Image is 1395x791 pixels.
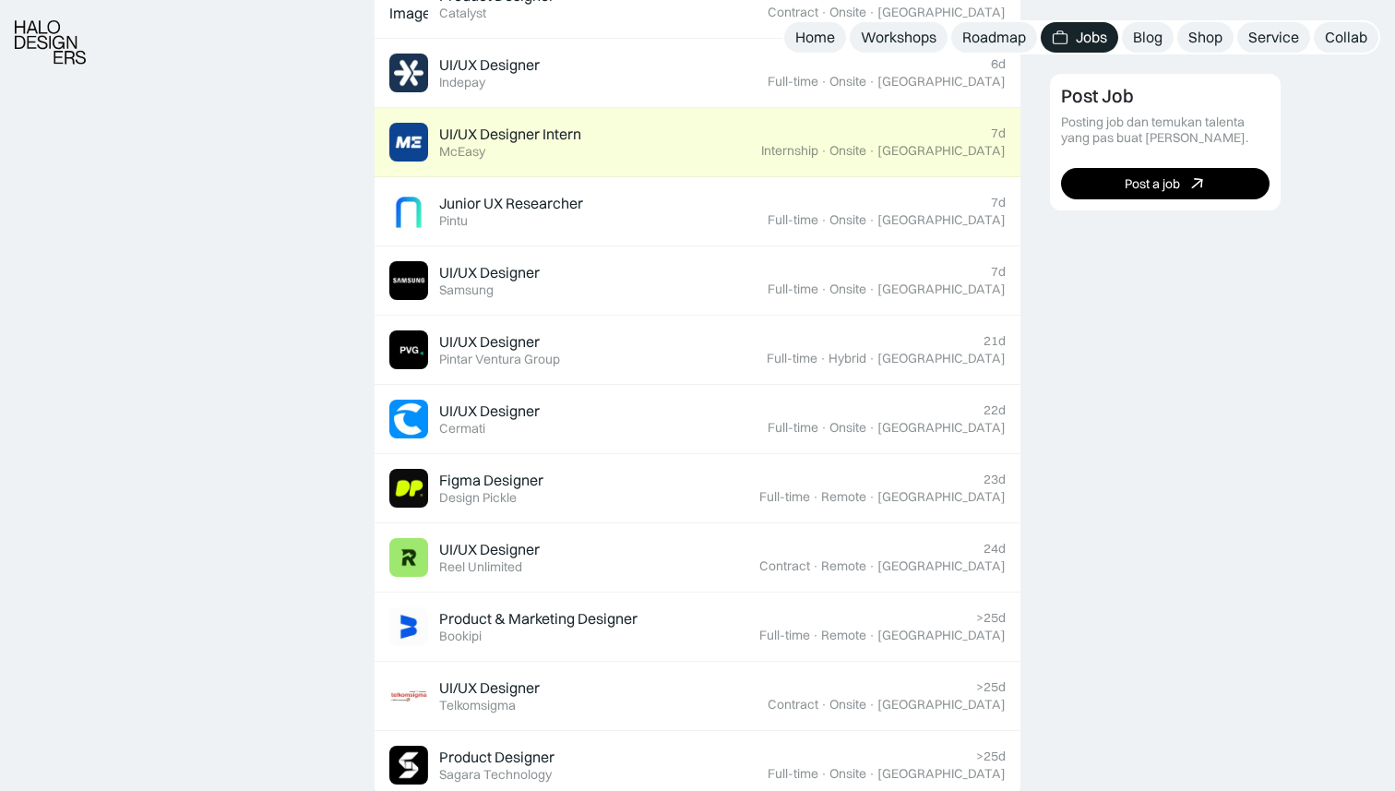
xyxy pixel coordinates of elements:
[820,420,828,436] div: ·
[761,143,818,159] div: Internship
[389,330,428,369] img: Job Image
[389,261,428,300] img: Job Image
[439,471,543,490] div: Figma Designer
[759,489,810,505] div: Full-time
[759,628,810,643] div: Full-time
[1177,22,1234,53] a: Shop
[1061,114,1270,146] div: Posting job dan temukan talenta yang pas buat [PERSON_NAME].
[1248,28,1299,47] div: Service
[1061,85,1134,107] div: Post Job
[820,282,828,297] div: ·
[439,6,486,21] div: Catalyst
[812,489,819,505] div: ·
[829,282,866,297] div: Onsite
[439,559,522,575] div: Reel Unlimited
[1314,22,1378,53] a: Collab
[976,749,1006,764] div: >25d
[829,766,866,782] div: Onsite
[877,143,1006,159] div: [GEOGRAPHIC_DATA]
[984,333,1006,349] div: 21d
[1076,28,1107,47] div: Jobs
[861,28,936,47] div: Workshops
[375,39,1020,108] a: Job ImageUI/UX DesignerIndepay6dFull-time·Onsite·[GEOGRAPHIC_DATA]
[389,746,428,785] img: Job Image
[439,540,540,559] div: UI/UX Designer
[877,212,1006,228] div: [GEOGRAPHIC_DATA]
[768,74,818,90] div: Full-time
[991,195,1006,210] div: 7d
[439,609,638,629] div: Product & Marketing Designer
[389,400,428,438] img: Job Image
[768,5,818,20] div: Contract
[984,402,1006,418] div: 22d
[820,212,828,228] div: ·
[821,558,866,574] div: Remote
[389,607,428,646] img: Job Image
[1133,28,1162,47] div: Blog
[439,55,540,75] div: UI/UX Designer
[868,143,876,159] div: ·
[868,766,876,782] div: ·
[1122,22,1174,53] a: Blog
[768,212,818,228] div: Full-time
[877,74,1006,90] div: [GEOGRAPHIC_DATA]
[877,351,1006,366] div: [GEOGRAPHIC_DATA]
[820,766,828,782] div: ·
[439,144,485,160] div: McEasy
[820,697,828,713] div: ·
[439,332,540,352] div: UI/UX Designer
[991,264,1006,280] div: 7d
[991,126,1006,141] div: 7d
[829,697,866,713] div: Onsite
[389,123,428,162] img: Job Image
[850,22,948,53] a: Workshops
[877,489,1006,505] div: [GEOGRAPHIC_DATA]
[821,489,866,505] div: Remote
[768,766,818,782] div: Full-time
[768,420,818,436] div: Full-time
[951,22,1037,53] a: Roadmap
[829,212,866,228] div: Onsite
[1325,28,1367,47] div: Collab
[991,56,1006,72] div: 6d
[868,558,876,574] div: ·
[984,541,1006,557] div: 24d
[439,629,482,644] div: Bookipi
[439,75,485,90] div: Indepay
[868,5,876,20] div: ·
[375,385,1020,454] a: Job ImageUI/UX DesignerCermati22dFull-time·Onsite·[GEOGRAPHIC_DATA]
[375,523,1020,593] a: Job ImageUI/UX DesignerReel Unlimited24dContract·Remote·[GEOGRAPHIC_DATA]
[877,766,1006,782] div: [GEOGRAPHIC_DATA]
[1237,22,1310,53] a: Service
[439,125,581,144] div: UI/UX Designer Intern
[375,246,1020,316] a: Job ImageUI/UX DesignerSamsung7dFull-time·Onsite·[GEOGRAPHIC_DATA]
[984,472,1006,487] div: 23d
[868,420,876,436] div: ·
[868,697,876,713] div: ·
[868,212,876,228] div: ·
[812,558,819,574] div: ·
[877,628,1006,643] div: [GEOGRAPHIC_DATA]
[439,490,517,506] div: Design Pickle
[812,628,819,643] div: ·
[829,351,866,366] div: Hybrid
[819,351,827,366] div: ·
[1041,22,1118,53] a: Jobs
[868,74,876,90] div: ·
[375,593,1020,662] a: Job ImageProduct & Marketing DesignerBookipi>25dFull-time·Remote·[GEOGRAPHIC_DATA]
[389,192,428,231] img: Job Image
[829,143,866,159] div: Onsite
[375,662,1020,731] a: Job ImageUI/UX DesignerTelkomsigma>25dContract·Onsite·[GEOGRAPHIC_DATA]
[976,679,1006,695] div: >25d
[389,677,428,715] img: Job Image
[389,54,428,92] img: Job Image
[439,748,554,767] div: Product Designer
[820,5,828,20] div: ·
[439,678,540,698] div: UI/UX Designer
[768,697,818,713] div: Contract
[1188,28,1222,47] div: Shop
[877,558,1006,574] div: [GEOGRAPHIC_DATA]
[1125,175,1180,191] div: Post a job
[868,282,876,297] div: ·
[962,28,1026,47] div: Roadmap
